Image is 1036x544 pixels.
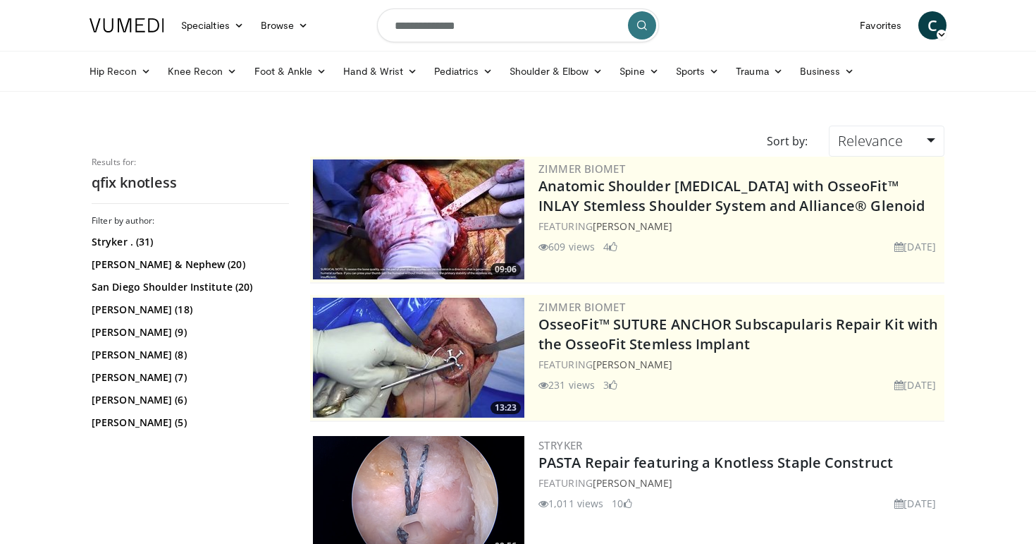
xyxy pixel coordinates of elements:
[313,159,524,279] a: 09:06
[538,300,625,314] a: Zimmer Biomet
[491,263,521,276] span: 09:06
[313,159,524,279] img: 59d0d6d9-feca-4357-b9cd-4bad2cd35cb6.300x170_q85_crop-smart_upscale.jpg
[92,174,289,192] h2: qfix knotless
[159,57,246,85] a: Knee Recon
[538,438,583,452] a: Stryker
[426,57,501,85] a: Pediatrics
[92,325,285,339] a: [PERSON_NAME] (9)
[377,8,659,42] input: Search topics, interventions
[538,357,942,372] div: FEATURING
[611,57,667,85] a: Spine
[81,57,159,85] a: Hip Recon
[894,239,936,254] li: [DATE]
[538,176,925,215] a: Anatomic Shoulder [MEDICAL_DATA] with OsseoFit™ INLAY Stemless Shoulder System and Alliance® Glenoid
[246,57,335,85] a: Foot & Ankle
[538,162,625,176] a: Zimmer Biomet
[612,496,631,511] li: 10
[593,219,672,233] a: [PERSON_NAME]
[252,11,317,40] a: Browse
[593,358,672,371] a: [PERSON_NAME]
[829,126,944,157] a: Relevance
[538,476,942,490] div: FEATURING
[313,298,524,418] a: 13:23
[92,215,289,226] h3: Filter by author:
[92,348,285,362] a: [PERSON_NAME] (8)
[538,453,893,472] a: PASTA Repair featuring a Knotless Staple Construct
[756,126,818,157] div: Sort by:
[894,377,936,392] li: [DATE]
[538,377,595,392] li: 231 views
[92,157,289,168] p: Results for:
[791,57,863,85] a: Business
[538,239,595,254] li: 609 views
[593,476,672,490] a: [PERSON_NAME]
[851,11,910,40] a: Favorites
[727,57,791,85] a: Trauma
[603,377,617,392] li: 3
[538,219,942,234] div: FEATURING
[92,303,285,317] a: [PERSON_NAME] (18)
[667,57,728,85] a: Sports
[538,315,938,353] a: OsseoFit™ SUTURE ANCHOR Subscapularis Repair Kit with the OsseoFit Stemless Implant
[918,11,946,40] a: C
[92,258,285,272] a: [PERSON_NAME] & Nephew (20)
[92,393,285,407] a: [PERSON_NAME] (6)
[173,11,252,40] a: Specialties
[313,298,524,418] img: 40c8acad-cf15-4485-a741-123ec1ccb0c0.300x170_q85_crop-smart_upscale.jpg
[92,235,285,249] a: Stryker . (31)
[90,18,164,32] img: VuMedi Logo
[603,239,617,254] li: 4
[894,496,936,511] li: [DATE]
[538,496,603,511] li: 1,011 views
[838,131,903,150] span: Relevance
[501,57,611,85] a: Shoulder & Elbow
[491,401,521,414] span: 13:23
[92,280,285,294] a: San Diego Shoulder Institute (20)
[92,416,285,430] a: [PERSON_NAME] (5)
[335,57,426,85] a: Hand & Wrist
[92,370,285,385] a: [PERSON_NAME] (7)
